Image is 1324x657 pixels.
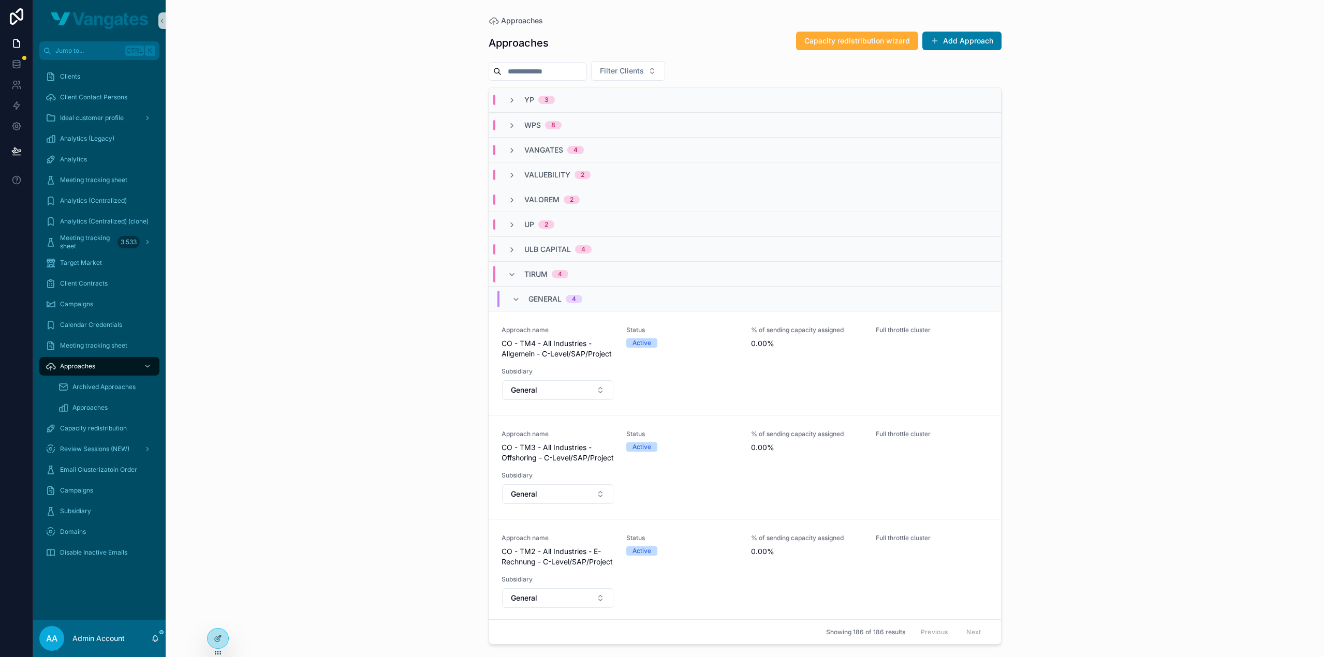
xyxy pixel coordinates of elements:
span: Full throttle cluster [876,430,988,438]
span: Domains [60,528,86,536]
span: TIRUM [524,269,548,279]
span: Email Clusterizatoin Order [60,466,137,474]
div: Active [632,442,651,452]
span: % of sending capacity assigned [751,430,863,438]
div: 2 [545,220,548,229]
span: AA [46,632,57,645]
a: Meeting tracking sheet [39,336,159,355]
span: YP [524,95,534,105]
a: Target Market [39,253,159,272]
span: Archived Approaches [72,383,136,391]
button: Select Button [502,484,613,504]
button: Select Button [502,588,613,608]
a: Approach nameCO - TM4 - All Industries - Allgemein - C-Level/SAP/ProjectStatusActive% of sending ... [489,311,1001,415]
span: Showing 186 of 186 results [826,628,905,636]
a: Capacity redistribution [39,419,159,438]
span: Meeting tracking sheet [60,176,127,184]
a: Analytics (Centralized) [39,191,159,210]
span: General [511,593,537,603]
span: Client Contact Persons [60,93,127,101]
span: Status [626,430,739,438]
div: 4 [581,245,585,253]
button: Jump to...CtrlK [39,41,159,60]
span: VALUEBILITY [524,170,570,180]
img: App logo [51,12,148,29]
a: Campaigns [39,295,159,313]
span: Approaches [60,362,95,370]
div: 4 [573,146,578,154]
div: 8 [551,121,555,129]
span: Capacity redistribution wizard [804,36,910,46]
div: Active [632,546,651,556]
button: Capacity redistribution wizard [796,32,918,50]
span: Subsidiary [502,367,614,376]
span: Ctrl [125,46,144,56]
a: Subsidiary [39,502,159,520]
a: Disable Inactive Emails [39,543,159,562]
a: Meeting tracking sheet3.533 [39,233,159,251]
span: Meeting tracking sheet [60,341,127,350]
span: Approaches [72,404,108,412]
span: Subsidiary [60,507,91,515]
button: Select Button [502,380,613,400]
span: 0.00% [751,546,863,557]
a: Approach nameCO - TM3 - All Industries - Offshoring - C-Level/SAP/ProjectStatusActive% of sending... [489,415,1001,519]
span: Capacity redistribution [60,424,127,432]
a: Approaches [489,16,543,26]
span: Target Market [60,259,102,267]
span: UP [524,219,534,230]
div: 4 [558,270,562,278]
div: 2 [570,196,573,204]
span: Client Contracts [60,279,108,288]
a: Client Contact Persons [39,88,159,107]
span: Approach name [502,326,614,334]
span: 0.00% [751,442,863,453]
span: CO - TM4 - All Industries - Allgemein - C-Level/SAP/Project [502,338,614,359]
span: CO - TM3 - All Industries - Offshoring - C-Level/SAP/Project [502,442,614,463]
span: General [511,489,537,499]
span: Review Sessions (NEW) [60,445,129,453]
div: Active [632,338,651,348]
span: General [511,385,537,395]
h1: Approaches [489,36,549,50]
a: Clients [39,67,159,86]
a: Domains [39,522,159,541]
p: Admin Account [72,633,125,644]
a: Archived Approaches [52,378,159,396]
span: Campaigns [60,300,93,308]
button: Add Approach [922,32,1002,50]
span: VALOREM [524,195,560,205]
span: CO - TM2 - All Industries - E-Rechnung - C-Level/SAP/Project [502,546,614,567]
span: Approaches [501,16,543,26]
span: Analytics (Legacy) [60,135,114,143]
a: Approaches [52,398,159,417]
span: Clients [60,72,80,81]
span: Jump to... [55,47,121,55]
span: Analytics (Centralized) (clone) [60,217,149,226]
a: Approach nameCO - TM2 - All Industries - E-Rechnung - C-Level/SAP/ProjectStatusActive% of sending... [489,519,1001,623]
span: K [146,47,154,55]
span: Analytics (Centralized) [60,197,127,205]
span: Analytics [60,155,87,163]
div: 4 [572,295,576,303]
span: Disable Inactive Emails [60,548,127,557]
span: Subsidiary [502,471,614,480]
span: ULB CAPITAL [524,244,571,255]
span: Filter Clients [600,66,644,76]
a: Approaches [39,357,159,376]
span: Subsidiary [502,575,614,584]
button: Select Button [591,61,665,81]
a: Analytics (Centralized) (clone) [39,212,159,231]
span: General [528,294,562,304]
span: Full throttle cluster [876,534,988,542]
a: Meeting tracking sheet [39,171,159,189]
span: WPS [524,120,541,130]
a: Analytics [39,150,159,169]
span: VANGATES [524,145,563,155]
span: Status [626,326,739,334]
div: 3.533 [117,236,140,248]
span: % of sending capacity assigned [751,534,863,542]
a: Review Sessions (NEW) [39,440,159,458]
a: Client Contracts [39,274,159,293]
